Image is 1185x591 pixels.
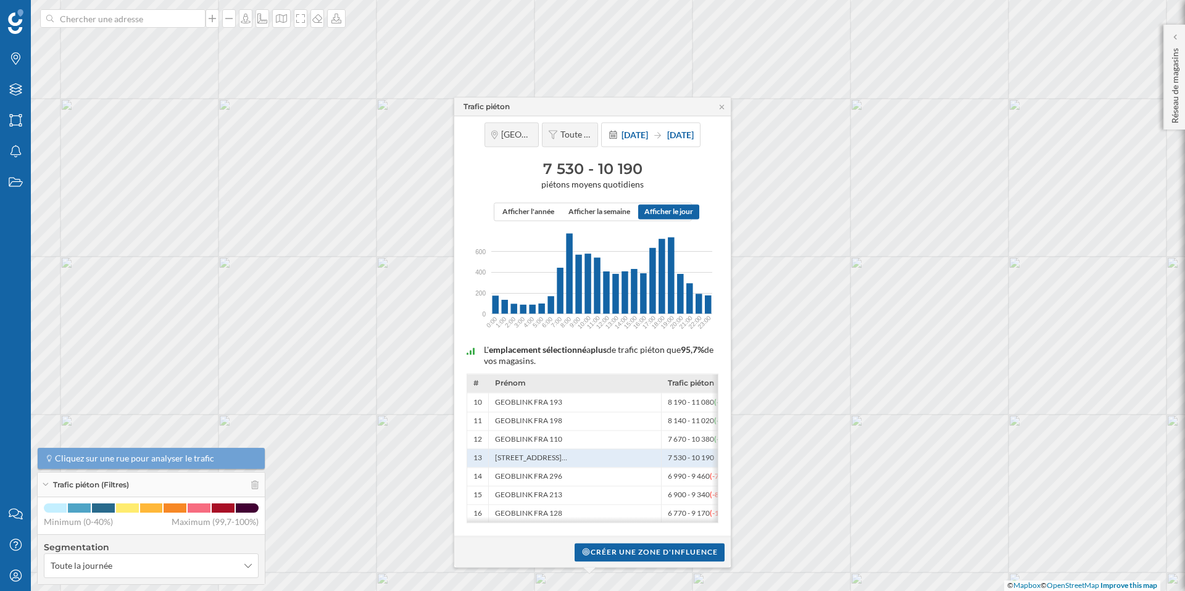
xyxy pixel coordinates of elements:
text: 12:00 [595,314,611,330]
span: 15 [473,490,482,500]
span: 6 990 - 9 460 [668,472,728,482]
text: 23:00 [696,314,712,330]
span: L' [484,345,489,355]
span: 13 [473,453,482,463]
img: Logo Geoblink [8,9,23,34]
span: GEOBLINK FRA 198 [495,416,562,426]
span: 7 670 - 10 380 [668,435,734,445]
span: [GEOGRAPHIC_DATA] [501,129,532,140]
span: 12 [473,435,482,445]
text: 9:00 [568,315,582,329]
span: [STREET_ADDRESS]… [495,453,567,463]
text: 1:00 [494,315,508,329]
text: 18:00 [651,314,667,330]
text: 3:00 [513,315,526,329]
span: Toute la journée [51,560,112,572]
span: 600 [475,247,486,256]
span: Afficher la semaine [568,207,630,218]
h3: 7 530 - 10 190 [460,159,725,179]
span: Trafic piéton (Filtres) [53,479,129,490]
text: 11:00 [586,314,602,330]
span: Toute la journée [560,129,591,140]
span: Minimum (0-40%) [44,516,113,528]
text: 20:00 [668,314,684,330]
text: 22:00 [687,314,703,330]
text: 8:00 [559,315,573,329]
span: 0 [482,310,486,319]
text: 14:00 [613,314,630,330]
span: 6 770 - 9 170 [668,509,732,519]
text: 15:00 [623,314,639,330]
h4: Segmentation [44,541,259,553]
span: 7 530 - 10 190 [668,453,717,463]
span: Assistance [25,9,85,20]
div: © © [1004,581,1160,591]
span: (-7%) [710,472,728,481]
span: de vos magasins. [484,345,713,366]
span: 95,7% [681,345,704,355]
text: 17:00 [641,314,657,330]
text: 4:00 [522,315,536,329]
span: 8 190 - 11 080 [668,397,734,407]
span: de trafic piéton que [607,345,681,355]
text: 2:00 [504,315,517,329]
span: Cliquez sur une rue pour analyser le trafic [55,452,214,465]
span: GEOBLINK FRA 213 [495,490,562,500]
text: 6:00 [541,315,554,329]
a: OpenStreetMap [1047,581,1099,590]
span: [DATE] [667,130,694,140]
span: a [586,345,591,355]
span: 200 [475,289,486,298]
span: GEOBLINK FRA 128 [495,509,562,519]
a: Mapbox [1013,581,1041,590]
span: 8 140 - 11 020 [668,416,734,426]
span: 11 [473,416,482,426]
span: 10 [473,397,482,407]
span: plus [591,345,607,355]
img: intelligent_assistant_bucket_2.svg [467,347,475,355]
p: Réseau de magasins [1169,43,1181,123]
text: 10:00 [576,314,592,330]
span: # [473,379,479,388]
span: GEOBLINK FRA 296 [495,472,562,482]
span: 14 [473,472,482,482]
span: [DATE] [622,130,648,140]
text: 5:00 [531,315,545,329]
text: 19:00 [660,314,676,330]
div: Trafic piéton [464,101,510,112]
span: emplacement sélectionné [489,345,586,355]
span: 6 900 - 9 340 [668,490,728,500]
span: Prénom [495,379,526,388]
span: 16 [473,509,482,519]
a: Improve this map [1100,581,1157,590]
span: Trafic piéton [668,379,714,388]
text: 16:00 [632,314,648,330]
span: (-8%) [710,490,728,500]
text: 13:00 [604,314,620,330]
span: Afficher le jour [644,207,693,218]
text: 7:00 [550,315,563,329]
span: piétons moyens quotidiens [460,179,725,190]
span: GEOBLINK FRA 110 [495,435,562,445]
span: GEOBLINK FRA 193 [495,397,562,407]
span: 400 [475,268,486,277]
text: 21:00 [678,314,694,330]
span: Maximum (99,7-100%) [172,516,259,528]
span: Afficher l'année [502,207,554,218]
text: 0:00 [485,315,499,329]
span: (-10%) [710,509,732,518]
